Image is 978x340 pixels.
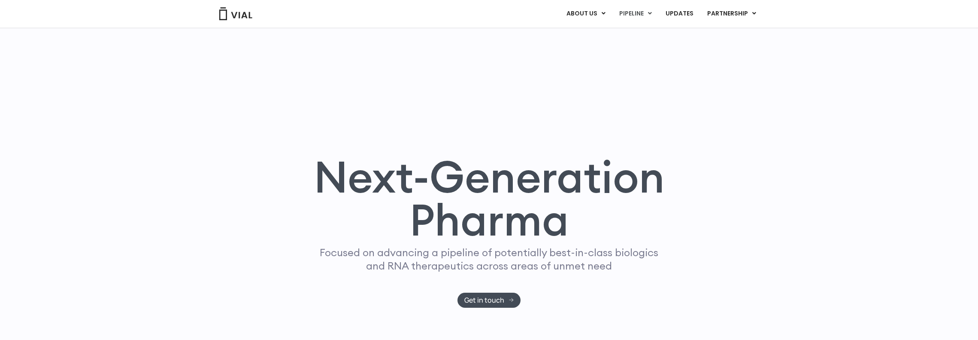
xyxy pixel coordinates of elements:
[303,155,675,242] h1: Next-Generation Pharma
[464,297,504,303] span: Get in touch
[700,6,763,21] a: PARTNERSHIPMenu Toggle
[316,246,662,273] p: Focused on advancing a pipeline of potentially best-in-class biologics and RNA therapeutics acros...
[612,6,658,21] a: PIPELINEMenu Toggle
[659,6,700,21] a: UPDATES
[560,6,612,21] a: ABOUT USMenu Toggle
[457,293,521,308] a: Get in touch
[218,7,253,20] img: Vial Logo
